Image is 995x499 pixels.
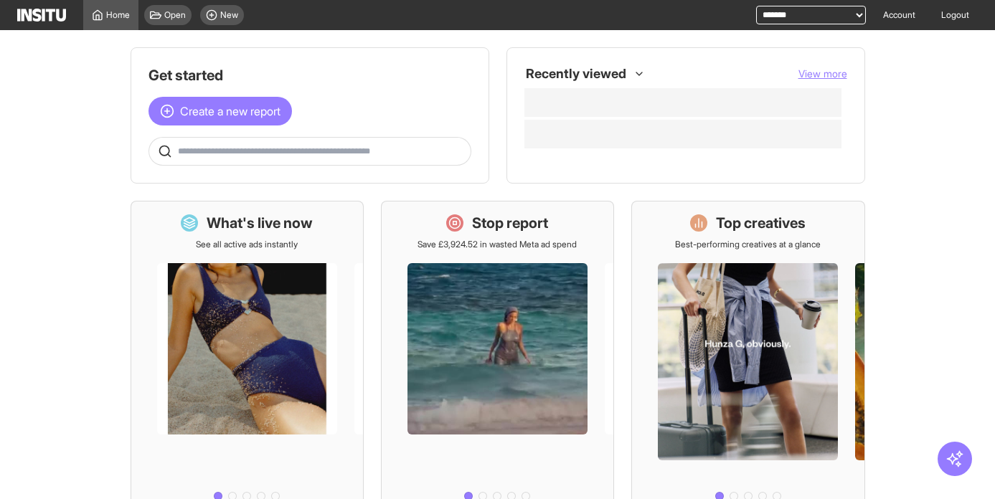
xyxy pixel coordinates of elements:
img: Logo [17,9,66,22]
button: View more [798,67,847,81]
h1: Get started [148,65,471,85]
p: See all active ads instantly [196,239,298,250]
p: Save £3,924.52 in wasted Meta ad spend [418,239,577,250]
button: Create a new report [148,97,292,125]
h1: Top creatives [716,213,806,233]
span: View more [798,67,847,80]
span: New [220,9,238,21]
span: Create a new report [180,103,280,120]
h1: Stop report [472,213,548,233]
span: Open [164,9,186,21]
span: Home [106,9,130,21]
h1: What's live now [207,213,313,233]
p: Best-performing creatives at a glance [675,239,821,250]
